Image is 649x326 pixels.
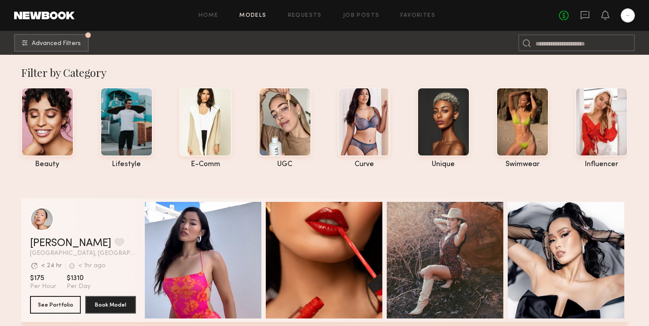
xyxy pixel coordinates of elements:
[239,13,266,19] a: Models
[400,13,435,19] a: Favorites
[575,161,628,168] div: influencer
[85,296,136,314] button: Book Model
[179,161,232,168] div: e-comm
[288,13,322,19] a: Requests
[30,283,56,291] span: Per Hour
[78,263,106,269] div: < 1hr ago
[343,13,380,19] a: Job Posts
[67,283,91,291] span: Per Day
[30,238,111,249] a: [PERSON_NAME]
[30,250,136,257] span: [GEOGRAPHIC_DATA], [GEOGRAPHIC_DATA]
[32,41,81,47] span: Advanced Filters
[67,274,91,283] span: $1310
[259,161,311,168] div: UGC
[21,161,74,168] div: beauty
[21,65,628,80] div: Filter by Category
[14,34,89,52] button: Advanced Filters
[41,263,62,269] div: < 24 hr
[417,161,470,168] div: unique
[199,13,219,19] a: Home
[30,296,81,314] button: See Portfolio
[496,161,549,168] div: swimwear
[338,161,390,168] div: curve
[30,274,56,283] span: $175
[100,161,153,168] div: lifestyle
